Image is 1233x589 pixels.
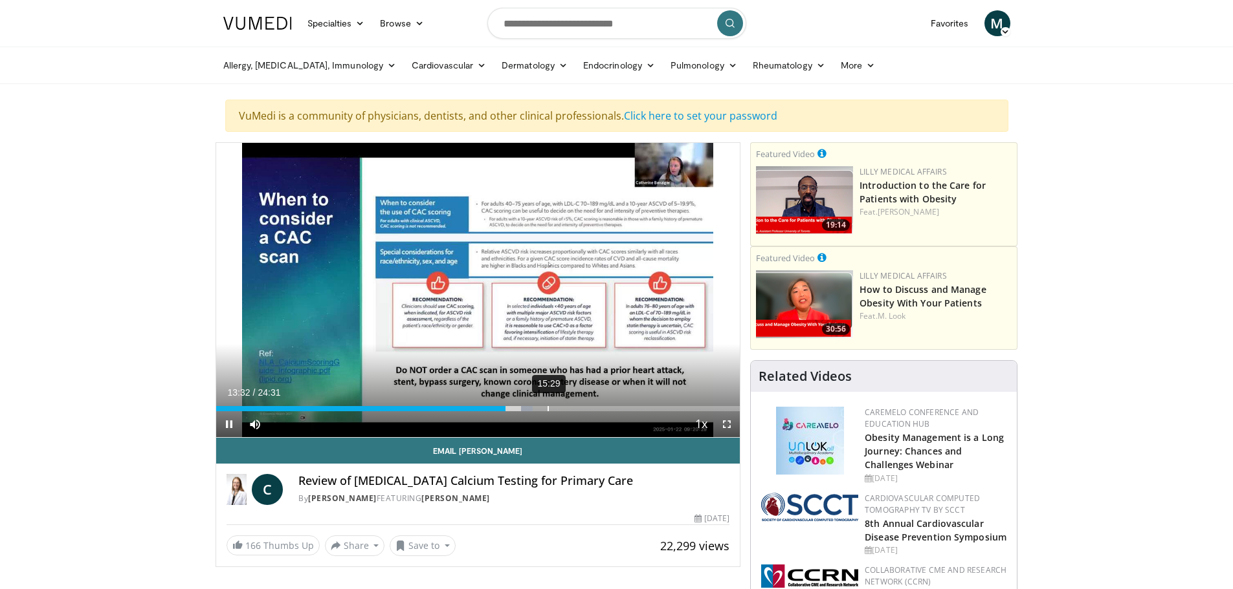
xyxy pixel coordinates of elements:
a: Pulmonology [663,52,745,78]
img: Dr. Catherine P. Benziger [227,474,247,505]
button: Pause [216,411,242,437]
div: [DATE] [865,544,1006,556]
div: [DATE] [865,473,1006,484]
a: Favorites [923,10,977,36]
a: Specialties [300,10,373,36]
a: Endocrinology [575,52,663,78]
a: Dermatology [494,52,575,78]
a: More [833,52,883,78]
button: Save to [390,535,456,556]
button: Share [325,535,385,556]
img: VuMedi Logo [223,17,292,30]
span: 22,299 views [660,538,729,553]
a: Rheumatology [745,52,833,78]
a: Allergy, [MEDICAL_DATA], Immunology [216,52,405,78]
button: Fullscreen [714,411,740,437]
a: Obesity Management is a Long Journey: Chances and Challenges Webinar [865,431,1004,471]
a: Introduction to the Care for Patients with Obesity [860,179,986,205]
div: Feat. [860,310,1012,322]
input: Search topics, interventions [487,8,746,39]
a: Browse [372,10,432,36]
small: Featured Video [756,148,815,160]
img: c98a6a29-1ea0-4bd5-8cf5-4d1e188984a7.png.150x105_q85_crop-smart_upscale.png [756,270,853,338]
span: 24:31 [258,387,280,398]
a: Click here to set your password [624,109,777,123]
span: 166 [245,539,261,552]
a: 166 Thumbs Up [227,535,320,555]
span: 19:14 [822,219,850,231]
a: Lilly Medical Affairs [860,270,947,281]
a: How to Discuss and Manage Obesity With Your Patients [860,283,986,309]
a: [PERSON_NAME] [878,206,939,217]
img: a04ee3ba-8487-4636-b0fb-5e8d268f3737.png.150x105_q85_autocrop_double_scale_upscale_version-0.2.png [761,564,858,588]
div: By FEATURING [298,493,729,504]
video-js: Video Player [216,143,740,438]
a: Email [PERSON_NAME] [216,438,740,464]
img: 45df64a9-a6de-482c-8a90-ada250f7980c.png.150x105_q85_autocrop_double_scale_upscale_version-0.2.jpg [776,407,844,475]
a: Lilly Medical Affairs [860,166,947,177]
div: [DATE] [694,513,729,524]
a: M [984,10,1010,36]
button: Playback Rate [688,411,714,437]
a: 30:56 [756,270,853,338]
div: Feat. [860,206,1012,218]
span: 13:32 [228,387,250,398]
a: Collaborative CME and Research Network (CCRN) [865,564,1006,587]
a: Cardiovascular Computed Tomography TV by SCCT [865,493,980,515]
button: Mute [242,411,268,437]
img: 51a70120-4f25-49cc-93a4-67582377e75f.png.150x105_q85_autocrop_double_scale_upscale_version-0.2.png [761,493,858,521]
img: acc2e291-ced4-4dd5-b17b-d06994da28f3.png.150x105_q85_crop-smart_upscale.png [756,166,853,234]
span: 30:56 [822,323,850,335]
div: Progress Bar [216,406,740,411]
a: [PERSON_NAME] [421,493,490,504]
a: [PERSON_NAME] [308,493,377,504]
a: C [252,474,283,505]
a: Cardiovascular [404,52,494,78]
a: M. Look [878,310,906,321]
a: 8th Annual Cardiovascular Disease Prevention Symposium [865,517,1006,543]
a: 19:14 [756,166,853,234]
h4: Review of [MEDICAL_DATA] Calcium Testing for Primary Care [298,474,729,488]
h4: Related Videos [759,369,852,384]
a: CaReMeLO Conference and Education Hub [865,407,979,429]
small: Featured Video [756,252,815,264]
div: VuMedi is a community of physicians, dentists, and other clinical professionals. [225,100,1008,132]
span: / [253,387,256,398]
